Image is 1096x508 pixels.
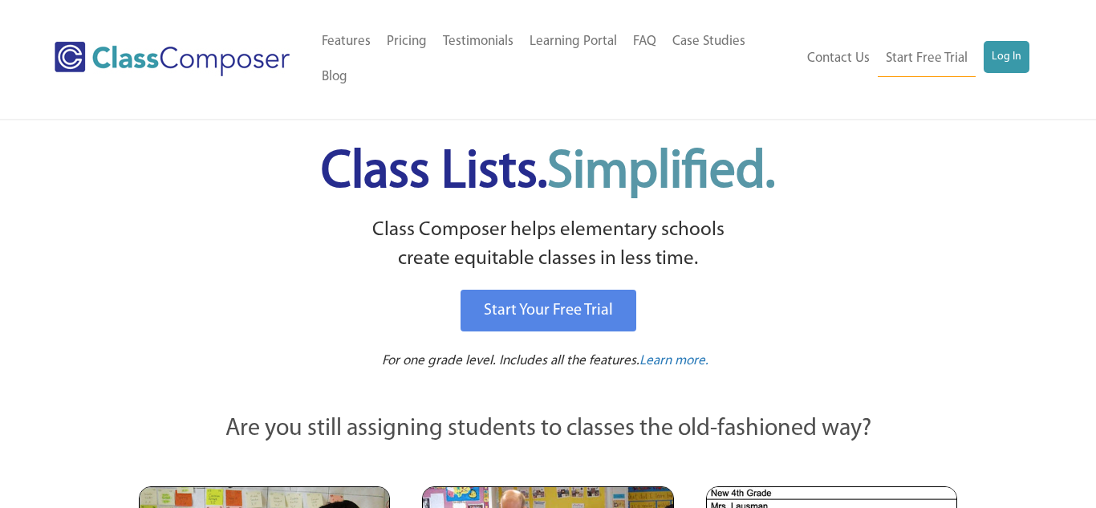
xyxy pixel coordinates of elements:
a: Blog [314,59,355,95]
p: Class Composer helps elementary schools create equitable classes in less time. [136,216,960,274]
a: Testimonials [435,24,522,59]
span: Class Lists. [321,147,775,199]
span: Simplified. [547,147,775,199]
a: Contact Us [799,41,878,76]
a: FAQ [625,24,664,59]
a: Start Your Free Trial [461,290,636,331]
span: Learn more. [639,354,708,368]
img: Class Composer [55,42,289,76]
a: Features [314,24,379,59]
a: Case Studies [664,24,753,59]
nav: Header Menu [314,24,795,95]
a: Learning Portal [522,24,625,59]
a: Learn more. [639,352,708,372]
nav: Header Menu [794,41,1029,77]
a: Start Free Trial [878,41,976,77]
a: Pricing [379,24,435,59]
span: For one grade level. Includes all the features. [382,354,639,368]
p: Are you still assigning students to classes the old-fashioned way? [139,412,957,447]
span: Start Your Free Trial [484,303,613,319]
a: Log In [984,41,1029,73]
